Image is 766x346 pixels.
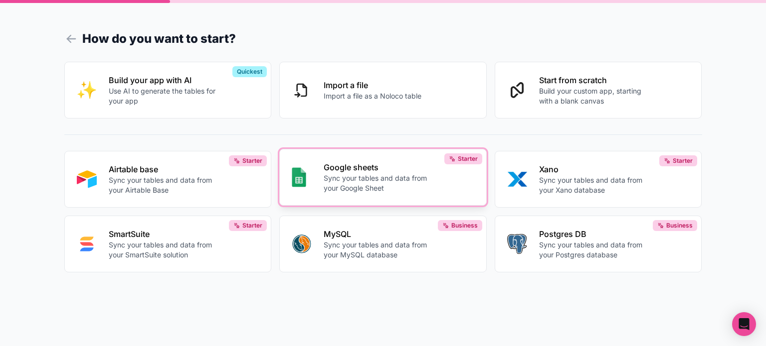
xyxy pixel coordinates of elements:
h1: How do you want to start? [64,30,702,48]
p: Import a file as a Noloco table [324,91,421,101]
button: POSTGRESPostgres DBSync your tables and data from your Postgres databaseBusiness [495,216,702,272]
p: Google sheets [324,161,434,173]
p: Use AI to generate the tables for your app [109,86,219,106]
button: GOOGLE_SHEETSGoogle sheetsSync your tables and data from your Google SheetStarter [279,149,487,206]
img: GOOGLE_SHEETS [292,167,306,187]
span: Starter [242,222,262,230]
button: SMART_SUITESmartSuiteSync your tables and data from your SmartSuite solutionStarter [64,216,272,272]
p: Sync your tables and data from your Google Sheet [324,173,434,193]
img: XANO [507,169,527,189]
p: Build your app with AI [109,74,219,86]
p: Sync your tables and data from your Xano database [539,175,650,195]
button: Import a fileImport a file as a Noloco table [279,62,487,118]
img: SMART_SUITE [77,234,97,254]
div: Open Intercom Messenger [732,312,756,336]
span: Business [666,222,693,230]
p: Import a file [324,79,421,91]
span: Starter [458,155,478,163]
p: Sync your tables and data from your Airtable Base [109,175,219,195]
p: SmartSuite [109,228,219,240]
p: Sync your tables and data from your MySQL database [324,240,434,260]
button: XANOXanoSync your tables and data from your Xano databaseStarter [495,151,702,208]
button: MYSQLMySQLSync your tables and data from your MySQL databaseBusiness [279,216,487,272]
p: MySQL [324,228,434,240]
div: Quickest [232,66,267,77]
button: AIRTABLEAirtable baseSync your tables and data from your Airtable BaseStarter [64,151,272,208]
button: Start from scratchBuild your custom app, starting with a blank canvas [495,62,702,118]
span: Starter [673,157,693,165]
p: Build your custom app, starting with a blank canvas [539,86,650,106]
img: POSTGRES [507,234,527,254]
img: MYSQL [292,234,312,254]
p: Airtable base [109,163,219,175]
img: AIRTABLE [77,169,97,189]
span: Starter [242,157,262,165]
p: Start from scratch [539,74,650,86]
button: INTERNAL_WITH_AIBuild your app with AIUse AI to generate the tables for your appQuickest [64,62,272,118]
p: Postgres DB [539,228,650,240]
img: INTERNAL_WITH_AI [77,80,97,100]
p: Xano [539,163,650,175]
p: Sync your tables and data from your Postgres database [539,240,650,260]
p: Sync your tables and data from your SmartSuite solution [109,240,219,260]
span: Business [451,222,478,230]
